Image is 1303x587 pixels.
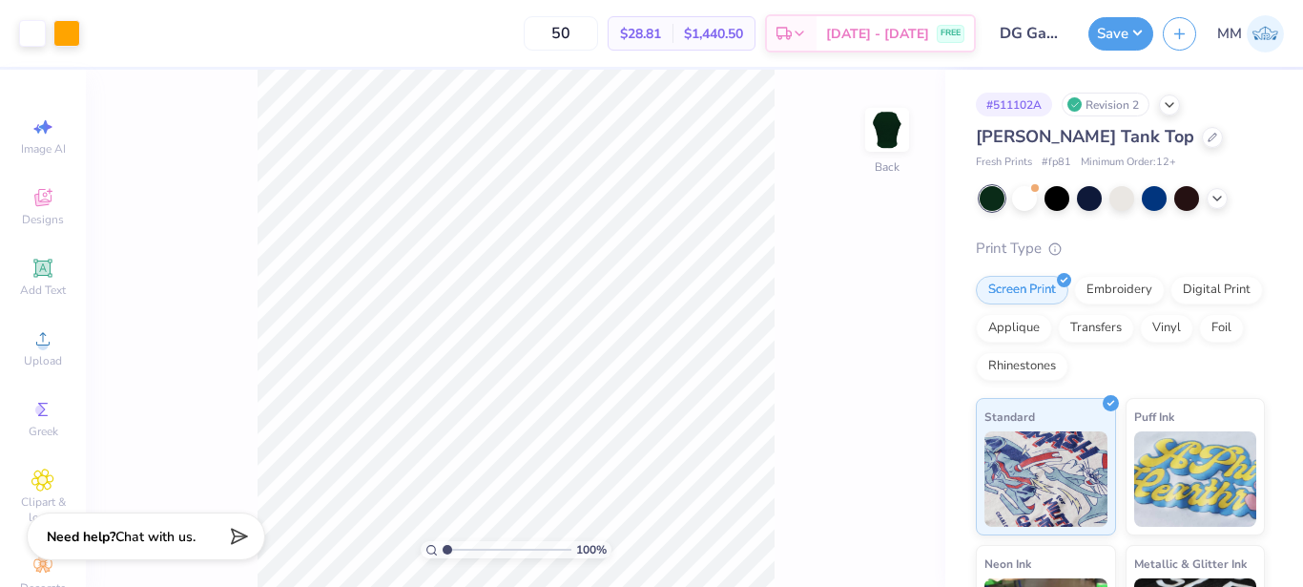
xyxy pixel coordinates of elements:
[984,407,1035,427] span: Standard
[1042,155,1071,171] span: # fp81
[1140,314,1193,343] div: Vinyl
[984,554,1031,574] span: Neon Ink
[1058,314,1134,343] div: Transfers
[976,314,1052,343] div: Applique
[1074,276,1165,304] div: Embroidery
[984,431,1107,527] img: Standard
[620,24,661,44] span: $28.81
[21,141,66,157] span: Image AI
[24,353,62,368] span: Upload
[1134,431,1257,527] img: Puff Ink
[29,424,58,439] span: Greek
[684,24,743,44] span: $1,440.50
[1217,23,1242,45] span: MM
[1088,17,1153,51] button: Save
[1134,407,1174,427] span: Puff Ink
[826,24,929,44] span: [DATE] - [DATE]
[1062,93,1149,116] div: Revision 2
[875,158,900,176] div: Back
[868,111,906,149] img: Back
[976,352,1068,381] div: Rhinestones
[47,528,115,546] strong: Need help?
[976,125,1194,148] span: [PERSON_NAME] Tank Top
[22,212,64,227] span: Designs
[976,155,1032,171] span: Fresh Prints
[1247,15,1284,52] img: Morgan Montgomery
[10,494,76,525] span: Clipart & logos
[115,528,196,546] span: Chat with us.
[976,276,1068,304] div: Screen Print
[985,14,1079,52] input: Untitled Design
[1134,554,1247,574] span: Metallic & Glitter Ink
[20,283,66,298] span: Add Text
[976,93,1052,116] div: # 511102A
[976,238,1265,260] div: Print Type
[1170,276,1263,304] div: Digital Print
[941,27,961,40] span: FREE
[1217,15,1284,52] a: MM
[576,541,607,558] span: 100 %
[524,16,598,51] input: – –
[1081,155,1176,171] span: Minimum Order: 12 +
[1199,314,1244,343] div: Foil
